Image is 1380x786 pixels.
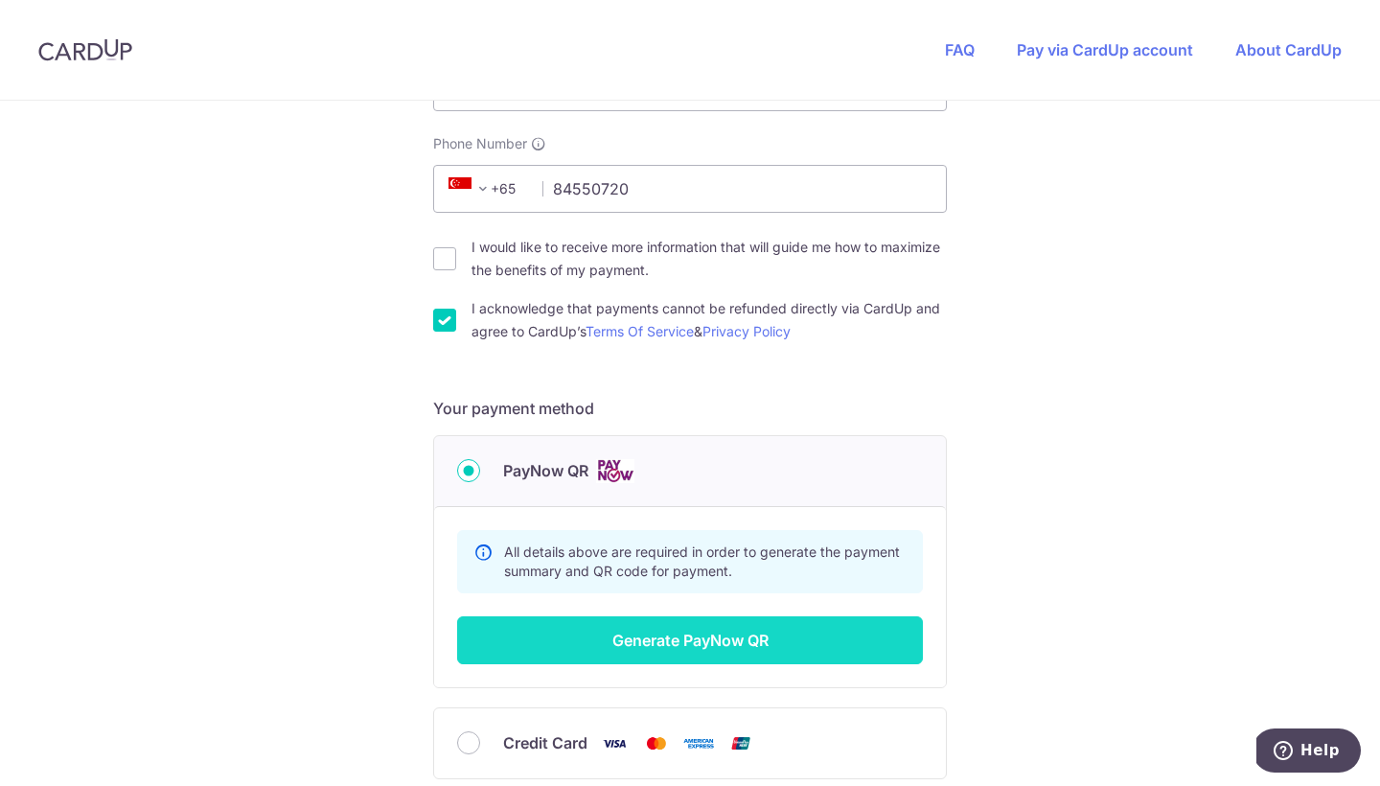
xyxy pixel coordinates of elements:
h5: Your payment method [433,397,947,420]
span: PayNow QR [503,459,588,482]
iframe: Opens a widget where you can find more information [1256,728,1361,776]
img: CardUp [38,38,132,61]
span: Credit Card [503,731,587,754]
label: I would like to receive more information that will guide me how to maximize the benefits of my pa... [471,236,947,282]
button: Generate PayNow QR [457,616,923,664]
img: Visa [595,731,633,755]
a: FAQ [945,40,975,59]
div: Credit Card Visa Mastercard American Express Union Pay [457,731,923,755]
span: All details above are required in order to generate the payment summary and QR code for payment. [504,543,900,579]
img: American Express [679,731,718,755]
img: Union Pay [722,731,760,755]
a: Terms Of Service [586,323,694,339]
img: Cards logo [596,459,634,483]
span: +65 [448,177,494,200]
span: Phone Number [433,134,527,153]
label: I acknowledge that payments cannot be refunded directly via CardUp and agree to CardUp’s & [471,297,947,343]
div: PayNow QR Cards logo [457,459,923,483]
a: Privacy Policy [702,323,791,339]
a: Pay via CardUp account [1017,40,1193,59]
a: About CardUp [1235,40,1342,59]
img: Mastercard [637,731,676,755]
span: +65 [443,177,529,200]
